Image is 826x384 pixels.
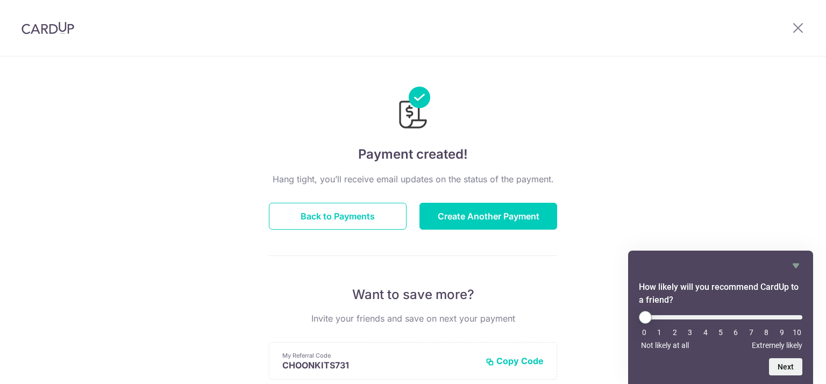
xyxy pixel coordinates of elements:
li: 3 [685,328,695,337]
button: Hide survey [789,259,802,272]
span: Not likely at all [641,341,689,350]
li: 8 [761,328,772,337]
li: 5 [715,328,726,337]
p: Invite your friends and save on next your payment [269,312,557,325]
li: 6 [730,328,741,337]
p: Want to save more? [269,286,557,303]
h4: Payment created! [269,145,557,164]
div: How likely will you recommend CardUp to a friend? Select an option from 0 to 10, with 0 being Not... [639,259,802,375]
img: CardUp [22,22,74,34]
p: CHOONKITS731 [282,360,477,371]
li: 4 [700,328,711,337]
div: How likely will you recommend CardUp to a friend? Select an option from 0 to 10, with 0 being Not... [639,311,802,350]
li: 0 [639,328,650,337]
button: Back to Payments [269,203,407,230]
button: Next question [769,358,802,375]
button: Create Another Payment [419,203,557,230]
p: Hang tight, you’ll receive email updates on the status of the payment. [269,173,557,186]
button: Copy Code [486,355,544,366]
li: 2 [670,328,680,337]
img: Payments [396,87,430,132]
li: 1 [654,328,665,337]
li: 9 [777,328,787,337]
li: 10 [792,328,802,337]
p: My Referral Code [282,351,477,360]
span: Extremely likely [752,341,802,350]
li: 7 [746,328,757,337]
h2: How likely will you recommend CardUp to a friend? Select an option from 0 to 10, with 0 being Not... [639,281,802,307]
